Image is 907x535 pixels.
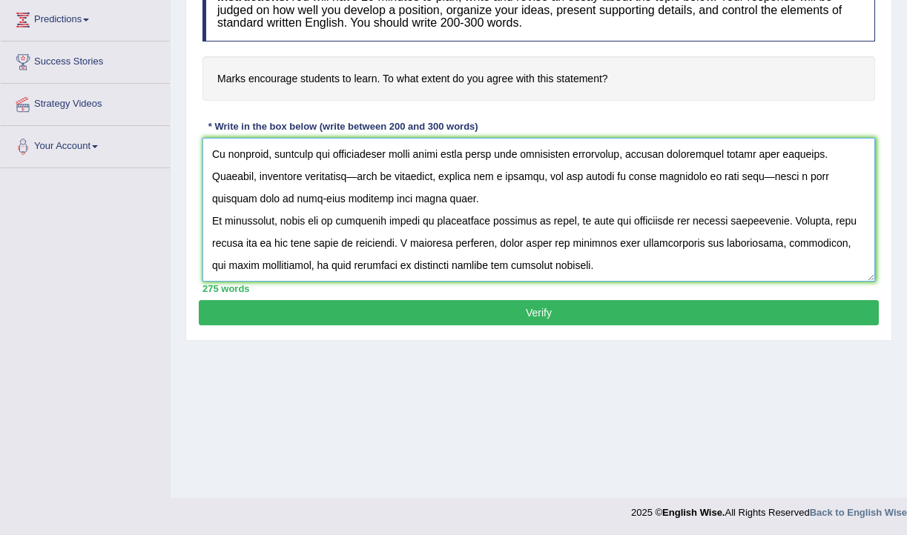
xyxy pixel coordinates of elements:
[662,507,725,518] strong: English Wise.
[631,498,907,519] div: 2025 © All Rights Reserved
[202,56,875,102] h4: Marks encourage students to learn. To what extent do you agree with this statement?
[1,41,170,79] a: Success Stories
[810,507,907,518] a: Back to English Wise
[202,119,484,133] div: * Write in the box below (write between 200 and 300 words)
[202,282,875,296] div: 275 words
[199,300,879,325] button: Verify
[1,126,170,163] a: Your Account
[1,84,170,121] a: Strategy Videos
